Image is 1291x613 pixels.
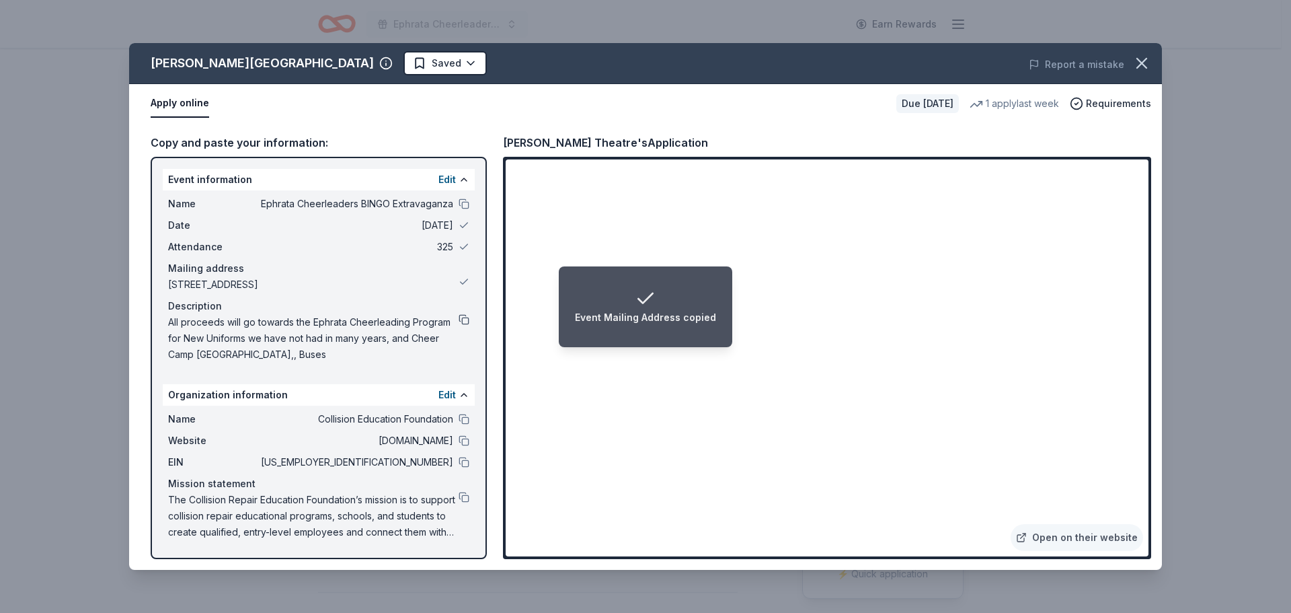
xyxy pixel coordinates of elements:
span: Requirements [1086,96,1151,112]
a: Open on their website [1011,524,1143,551]
div: [PERSON_NAME] Theatre's Application [503,134,708,151]
button: Saved [403,51,487,75]
div: Organization information [163,384,475,406]
button: Edit [438,172,456,188]
div: 1 apply last week [970,96,1059,112]
div: Event Mailing Address copied [575,310,716,326]
span: Website [168,433,258,449]
span: Ephrata Cheerleaders BINGO Extravaganza [258,196,453,212]
span: Collision Education Foundation [258,411,453,427]
span: EIN [168,454,258,470]
div: Copy and paste your information: [151,134,487,151]
span: All proceeds will go towards the Ephrata Cheerleading Program for New Uniforms we have not had in... [168,314,459,363]
span: [STREET_ADDRESS] [168,277,459,293]
span: Name [168,196,258,212]
span: Saved [432,55,461,71]
span: The Collision Repair Education Foundation’s mission is to support collision repair educational pr... [168,492,459,540]
span: Name [168,411,258,427]
button: Requirements [1070,96,1151,112]
button: Apply online [151,89,209,118]
span: 325 [258,239,453,255]
div: [PERSON_NAME][GEOGRAPHIC_DATA] [151,52,374,74]
span: [US_EMPLOYER_IDENTIFICATION_NUMBER] [258,454,453,470]
div: Due [DATE] [896,94,959,113]
span: Attendance [168,239,258,255]
div: Event information [163,169,475,190]
button: Edit [438,387,456,403]
div: Mission statement [168,476,469,492]
button: Report a mistake [1029,57,1124,73]
div: Description [168,298,469,314]
span: [DOMAIN_NAME] [258,433,453,449]
span: [DATE] [258,217,453,233]
span: Date [168,217,258,233]
div: Mailing address [168,260,469,277]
